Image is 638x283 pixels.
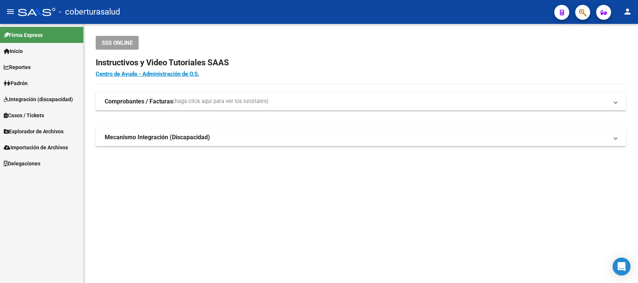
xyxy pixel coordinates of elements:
strong: Comprobantes / Facturas [105,97,173,106]
span: Padrón [4,79,28,87]
button: SSS ONLINE [96,36,139,50]
span: - coberturasalud [59,4,120,20]
mat-expansion-panel-header: Comprobantes / Facturas(haga click aquí para ver los tutoriales) [96,93,626,111]
span: (haga click aquí para ver los tutoriales) [173,97,268,106]
span: Inicio [4,47,23,55]
span: Firma Express [4,31,43,39]
div: Open Intercom Messenger [613,258,631,276]
mat-expansion-panel-header: Mecanismo Integración (Discapacidad) [96,128,626,146]
span: Casos / Tickets [4,111,44,119]
span: Delegaciones [4,159,40,168]
mat-icon: menu [6,7,15,16]
span: Explorador de Archivos [4,127,64,136]
span: Integración (discapacidad) [4,95,73,103]
a: Centro de Ayuda - Administración de O.S. [96,71,199,77]
span: SSS ONLINE [102,40,133,46]
mat-icon: person [623,7,632,16]
span: Importación de Archivos [4,143,68,152]
span: Reportes [4,63,31,71]
h2: Instructivos y Video Tutoriales SAAS [96,56,626,70]
strong: Mecanismo Integración (Discapacidad) [105,133,210,141]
